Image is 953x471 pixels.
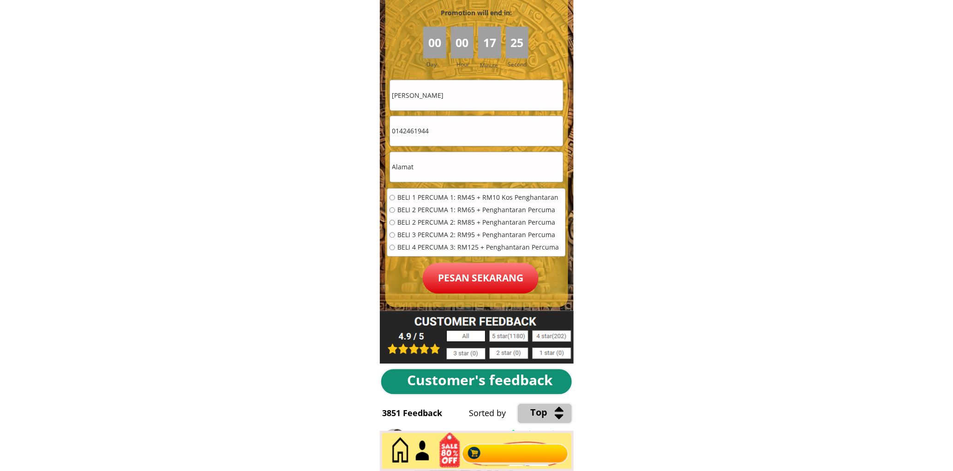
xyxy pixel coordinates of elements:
input: Telefon [390,116,563,146]
p: Pesan sekarang [423,263,539,294]
h3: Day [426,60,450,69]
div: Sorted by [469,407,686,420]
span: BELI 3 PERCUMA 2: RM95 + Penghantaran Percuma [397,232,559,238]
h3: Promotion will end in: [424,8,528,18]
span: BELI 4 PERCUMA 3: RM125 + Penghantaran Percuma [397,244,559,251]
input: Alamat [390,152,563,182]
div: 3851 Feedback [383,407,456,420]
h3: Hour [456,60,476,69]
h3: Minute [480,61,500,70]
span: BELI 2 PERCUMA 1: RM65 + Penghantaran Percuma [397,207,559,214]
div: Made a purchase [519,429,617,438]
div: shaznaadyra13 [414,429,630,439]
div: Customer's feedback [407,370,560,392]
span: BELI 1 PERCUMA 1: RM45 + RM10 Kos Penghantaran [397,195,559,201]
input: Nama [390,80,563,110]
div: Top [531,405,614,420]
h3: Second [508,60,531,69]
span: BELI 2 PERCUMA 2: RM85 + Penghantaran Percuma [397,220,559,226]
